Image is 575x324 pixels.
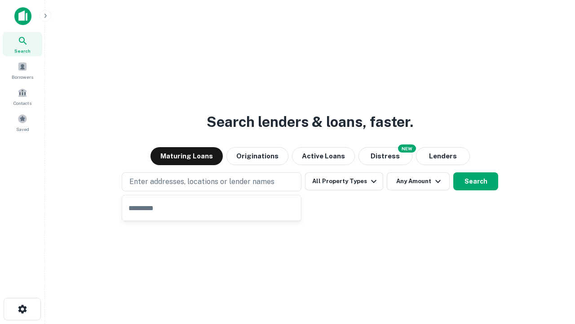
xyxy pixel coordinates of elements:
span: Borrowers [12,73,33,81]
iframe: Chat Widget [530,252,575,295]
button: Originations [226,147,288,165]
button: Maturing Loans [150,147,223,165]
img: capitalize-icon.png [14,7,31,25]
a: Search [3,32,42,56]
button: Active Loans [292,147,355,165]
button: All Property Types [305,172,383,190]
span: Saved [16,126,29,133]
p: Enter addresses, locations or lender names [129,176,274,187]
div: NEW [398,144,416,153]
a: Contacts [3,84,42,108]
button: Search [453,172,498,190]
span: Search [14,47,31,54]
a: Saved [3,110,42,135]
span: Contacts [13,99,31,107]
h3: Search lenders & loans, faster. [207,111,413,133]
button: Lenders [416,147,470,165]
a: Borrowers [3,58,42,82]
button: Enter addresses, locations or lender names [122,172,301,191]
button: Search distressed loans with lien and other non-mortgage details. [358,147,412,165]
button: Any Amount [387,172,450,190]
